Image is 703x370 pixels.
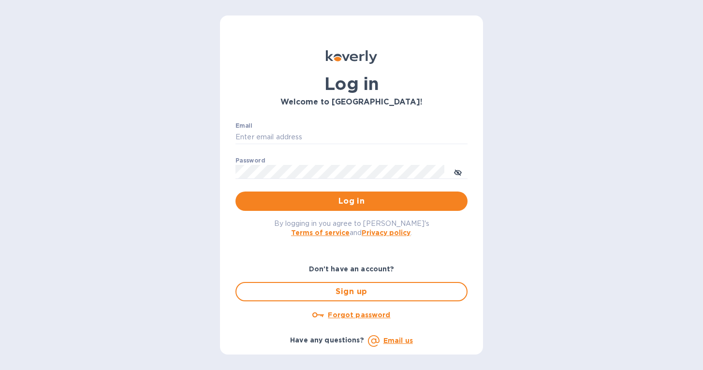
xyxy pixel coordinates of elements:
[235,158,265,163] label: Password
[448,162,468,181] button: toggle password visibility
[290,336,364,344] b: Have any questions?
[235,130,468,145] input: Enter email address
[291,229,350,237] a: Terms of service
[235,123,252,129] label: Email
[244,286,459,297] span: Sign up
[309,265,395,273] b: Don't have an account?
[235,98,468,107] h3: Welcome to [GEOGRAPHIC_DATA]!
[274,220,429,237] span: By logging in you agree to [PERSON_NAME]'s and .
[235,74,468,94] h1: Log in
[362,229,410,237] a: Privacy policy
[328,311,390,319] u: Forgot password
[243,195,460,207] span: Log in
[383,337,413,344] a: Email us
[326,50,377,64] img: Koverly
[235,192,468,211] button: Log in
[235,282,468,301] button: Sign up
